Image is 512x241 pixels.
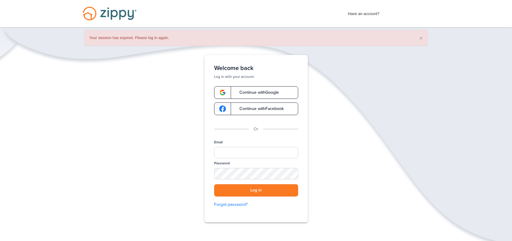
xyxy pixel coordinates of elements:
img: google-logo [219,105,226,112]
img: google-logo [219,89,226,96]
a: Forgot password? [214,201,298,208]
span: Continue with Facebook [233,107,284,111]
label: Email [214,140,223,145]
div: Your session has expired. Please log in again. [84,30,428,46]
input: Email [214,147,298,158]
a: google-logoContinue withGoogle [214,86,298,99]
button: × [419,35,423,41]
a: google-logoContinue withFacebook [214,102,298,115]
h1: Welcome back [214,65,298,72]
p: Log in with your account. [214,74,298,79]
label: Password [214,161,230,166]
span: Have an account? [348,8,379,17]
p: Or [254,126,258,133]
button: Log in [214,184,298,197]
input: Password [214,168,298,179]
span: Continue with Google [233,90,279,95]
